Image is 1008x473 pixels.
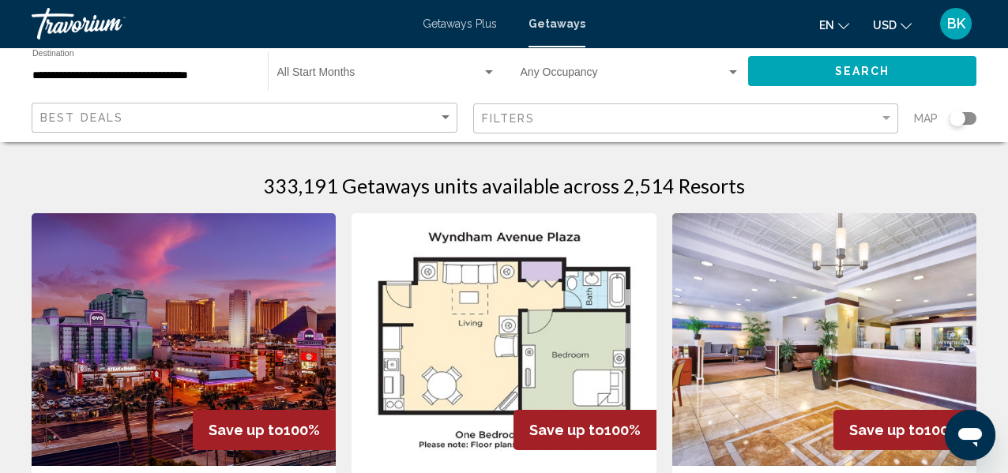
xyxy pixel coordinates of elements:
div: 100% [513,410,656,450]
img: 8562O01X.jpg [672,213,976,466]
span: Map [914,107,938,130]
span: USD [873,19,897,32]
span: Save up to [849,422,924,438]
span: Best Deals [40,111,123,124]
div: 100% [833,410,976,450]
div: 100% [193,410,336,450]
button: Filter [473,103,899,135]
a: Getaways [528,17,585,30]
button: Change currency [873,13,912,36]
a: Getaways Plus [423,17,497,30]
span: Save up to [529,422,604,438]
mat-select: Sort by [40,111,453,125]
span: Save up to [209,422,284,438]
span: Search [835,66,890,78]
button: Change language [819,13,849,36]
span: Filters [482,112,536,125]
a: Travorium [32,8,407,39]
iframe: Button to launch messaging window [945,410,995,460]
img: 1450F01X.jpg [352,213,656,466]
h1: 333,191 Getaways units available across 2,514 Resorts [263,174,745,197]
span: BK [947,16,965,32]
button: Search [748,56,976,85]
img: RM79E01X.jpg [32,213,336,466]
span: en [819,19,834,32]
button: User Menu [935,7,976,40]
